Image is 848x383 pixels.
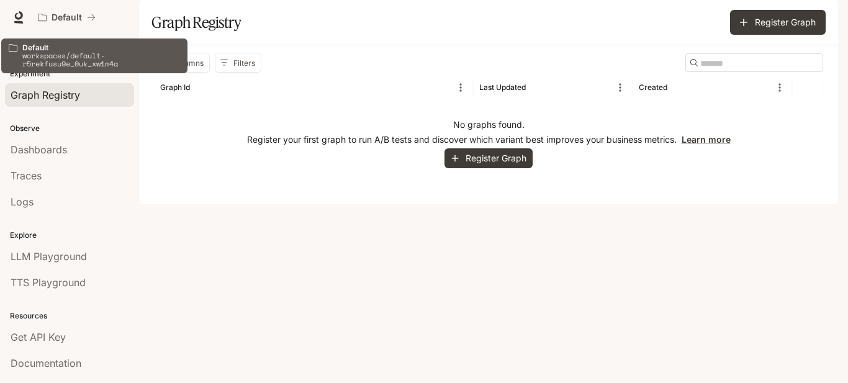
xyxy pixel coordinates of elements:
[730,10,826,35] button: Register Graph
[22,52,180,68] p: workspaces/default-r5rekfusu9e_0uk_xw1m4a
[151,10,241,35] h1: Graph Registry
[52,12,82,23] p: Default
[191,78,210,97] button: Sort
[444,148,533,169] button: Register Graph
[22,43,180,52] p: Default
[215,53,261,73] button: Show filters
[451,78,470,97] button: Menu
[682,134,731,145] a: Learn more
[32,5,101,30] button: All workspaces
[160,83,190,92] div: Graph Id
[247,133,731,146] p: Register your first graph to run A/B tests and discover which variant best improves your business...
[669,78,687,97] button: Sort
[639,83,667,92] div: Created
[479,83,526,92] div: Last Updated
[685,53,823,72] div: Search
[611,78,629,97] button: Menu
[770,78,789,97] button: Menu
[527,78,546,97] button: Sort
[453,119,525,131] p: No graphs found.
